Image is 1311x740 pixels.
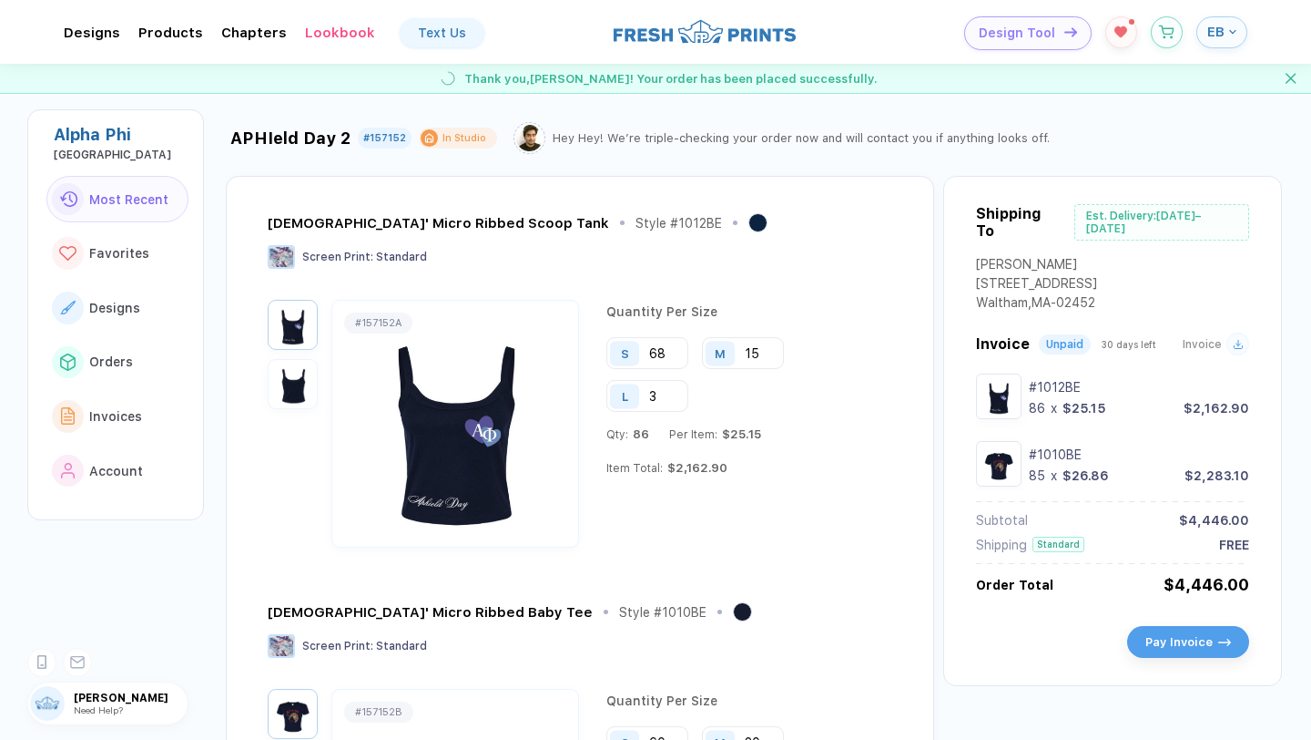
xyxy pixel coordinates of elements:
[1207,24,1225,40] span: EB
[635,216,722,231] div: Style # 1012BE
[230,128,351,148] div: APHIeld Day 2
[89,246,149,261] span: Favorites
[1184,468,1249,483] div: $2,283.10
[1064,27,1077,37] img: icon
[1164,575,1249,594] div: $4,446.00
[606,694,888,726] div: Quantity Per Size
[976,257,1097,276] div: [PERSON_NAME]
[1032,537,1084,552] div: Standard
[60,301,76,314] img: link to icon
[976,538,1027,552] div: Shipping
[272,694,313,735] img: 48cd986c-1fd9-4815-9d5d-bb550f473408_nt_front_1756869703103.jpg
[355,317,401,329] div: # 157152A
[976,513,1028,528] div: Subtotal
[74,704,123,715] span: Need Help?
[442,131,486,145] div: In Studio
[1196,16,1247,48] button: EB
[1129,19,1134,25] sup: 1
[619,605,706,620] div: Style # 1010BE
[60,354,76,370] img: link to icon
[61,463,76,479] img: link to icon
[30,686,65,721] img: user profile
[1184,401,1249,416] div: $2,162.90
[976,335,1030,353] span: Invoice
[89,355,133,369] span: Orders
[89,409,142,424] span: Invoices
[976,295,1097,314] div: Waltham , MA - 02452
[976,578,1053,592] div: Order Total
[400,18,484,47] a: Text Us
[1046,338,1083,351] div: Unpaid
[464,72,878,86] span: Thank you, [PERSON_NAME] ! Your order has been placed successfully.
[979,26,1055,41] span: Design Tool
[337,317,574,530] img: 1753811064420qrdpb_nt_front.png
[302,251,373,263] span: Screen Print :
[59,246,76,262] img: link to icon
[46,230,188,277] button: link to iconFavorites
[305,25,375,41] div: Lookbook
[74,692,188,704] span: [PERSON_NAME]
[268,634,295,658] img: Screen Print
[981,446,1017,482] img: 48cd986c-1fd9-4815-9d5d-bb550f473408_nt_front_1756869703103.jpg
[376,640,427,653] span: Standard
[302,640,373,653] span: Screen Print :
[614,17,796,46] img: logo
[1029,468,1045,483] div: 85
[272,364,313,405] img: 1753811064420qbumf_nt_back.png
[89,301,140,315] span: Designs
[1219,538,1249,552] div: FREE
[1179,513,1249,528] div: $4,446.00
[622,389,628,403] div: L
[663,461,727,475] span: $2,162.90
[305,25,375,41] div: LookbookToggle dropdown menu chapters
[628,427,649,441] span: 86
[1218,639,1231,646] img: icon
[715,346,726,360] div: M
[138,25,203,41] div: ProductsToggle dropdown menu
[61,407,76,425] img: link to icon
[1183,338,1222,351] span: Invoice
[433,64,462,93] img: success gif
[1049,401,1059,416] div: x
[1062,401,1106,416] div: $25.15
[46,447,188,495] button: link to iconAccount
[1029,380,1249,395] div: #1012BE
[621,346,629,360] div: S
[1029,447,1249,462] div: #1010BE
[1062,468,1109,483] div: $26.86
[976,276,1097,295] div: [STREET_ADDRESS]
[46,284,188,332] button: link to iconDesigns
[418,26,466,40] div: Text Us
[268,245,295,269] img: Screen Print
[268,604,593,621] div: Ladies' Micro Ribbed Baby Tee
[376,251,427,263] span: Standard
[46,339,188,386] button: link to iconOrders
[64,25,120,41] div: DesignsToggle dropdown menu
[46,393,188,440] button: link to iconInvoices
[54,125,188,144] div: Alpha Phi
[976,205,1061,240] div: Shipping To
[553,131,1050,145] div: Hey Hey! We’re triple-checking your order now and will contact you if anything looks off.
[1074,204,1249,241] div: Est. Delivery: [DATE]–[DATE]
[59,191,77,207] img: link to icon
[1127,626,1249,658] button: Pay Invoiceicon
[516,125,543,151] img: Tariq.png
[1049,468,1059,483] div: x
[268,215,609,231] div: Ladies' Micro Ribbed Scoop Tank
[606,304,888,337] div: Quantity Per Size
[1145,635,1213,649] span: Pay Invoice
[46,176,188,223] button: link to iconMost Recent
[606,427,649,441] div: Qty:
[669,427,761,441] div: Per Item:
[964,16,1092,50] button: Design Toolicon
[363,132,406,144] div: #157152
[54,149,188,161] div: Bentley University
[272,304,313,345] img: 1753811064420qrdpb_nt_front.png
[89,192,168,207] span: Most Recent
[606,461,727,475] div: Item Total:
[1029,401,1045,416] div: 86
[355,706,402,718] div: # 157152B
[717,427,761,441] span: $25.15
[981,378,1017,415] img: 1753811064420qrdpb_nt_front.png
[221,25,287,41] div: ChaptersToggle dropdown menu chapters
